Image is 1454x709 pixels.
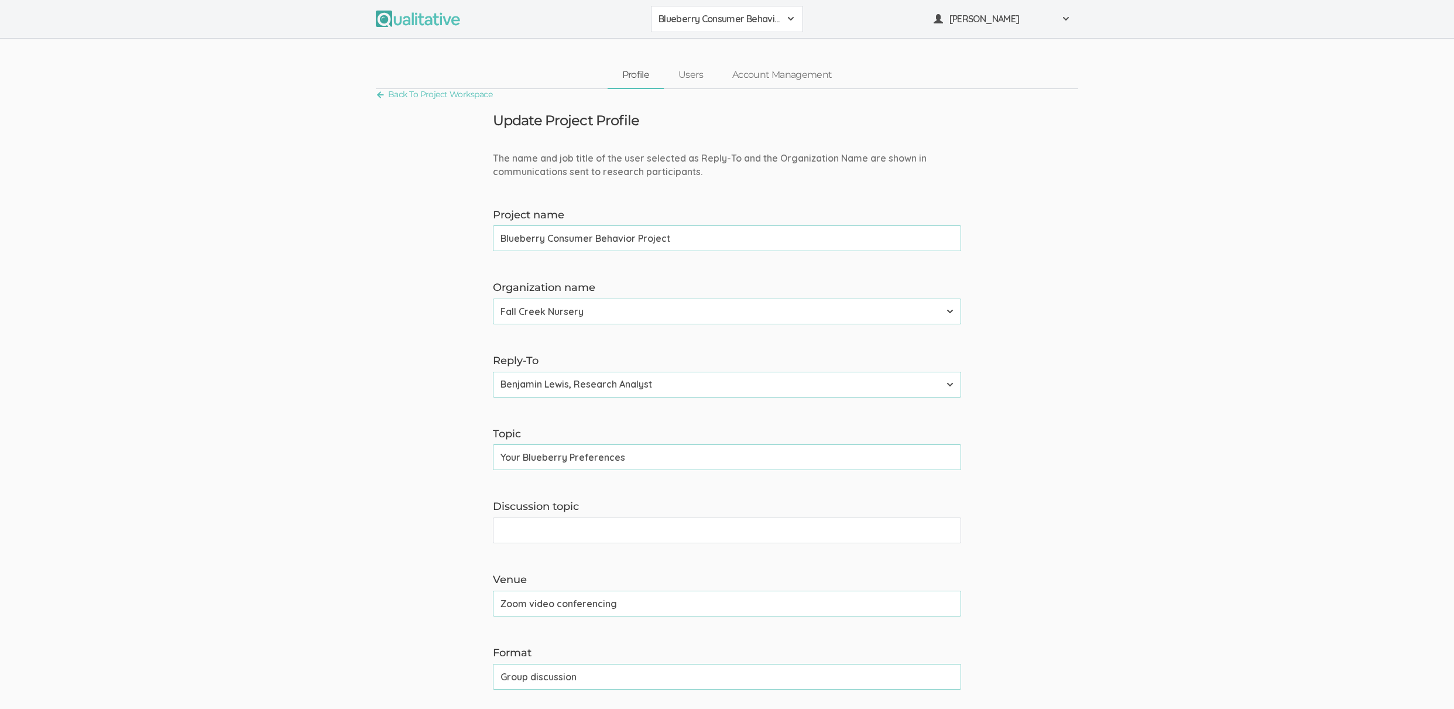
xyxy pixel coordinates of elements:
button: Blueberry Consumer Behavior Project [651,6,803,32]
label: Organization name [493,280,961,296]
label: Venue [493,573,961,588]
label: Project name [493,208,961,223]
a: Account Management [718,63,846,88]
label: Topic [493,427,961,442]
img: Qualitative [376,11,460,27]
span: [PERSON_NAME] [949,12,1055,26]
a: Profile [608,63,664,88]
span: Blueberry Consumer Behavior Project [659,12,780,26]
div: The name and job title of the user selected as Reply-To and the Organization Name are shown in co... [484,152,970,179]
a: Users [664,63,718,88]
label: Reply-To [493,354,961,369]
iframe: Chat Widget [1395,653,1454,709]
button: [PERSON_NAME] [926,6,1078,32]
a: Back To Project Workspace [376,87,492,102]
label: Format [493,646,961,661]
label: Discussion topic [493,499,961,515]
h3: Update Project Profile [493,113,639,128]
